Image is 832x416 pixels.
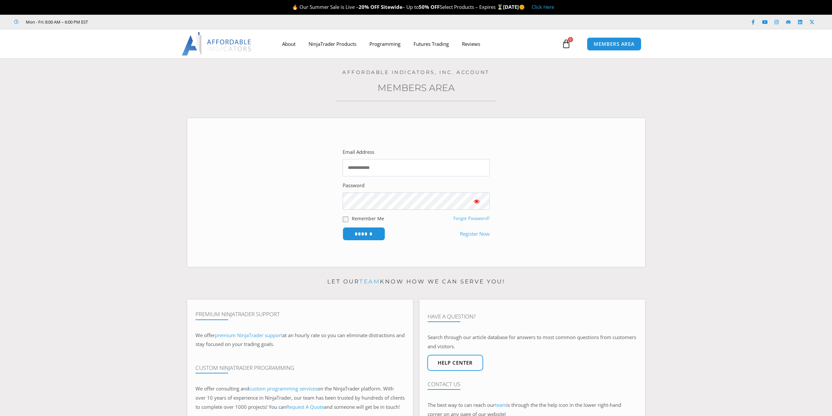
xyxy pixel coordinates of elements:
[363,36,407,51] a: Programming
[24,18,88,26] span: Mon - Fri: 8:00 AM – 6:00 PM EST
[276,36,560,51] nav: Menu
[594,42,635,46] span: MEMBERS AREA
[342,69,490,75] a: Affordable Indicators, Inc. Account
[587,37,641,51] a: MEMBERS AREA
[352,215,384,222] label: Remember Me
[195,385,405,410] span: on the NinjaTrader platform. With over 10 years of experience in NinjaTrader, our team has been t...
[438,360,473,365] span: Help center
[249,385,317,392] a: custom programming services
[343,181,365,190] label: Password
[302,36,363,51] a: NinjaTrader Products
[378,82,455,93] a: Members Area
[427,355,483,371] a: Help center
[215,332,282,338] a: premium NinjaTrader support
[182,32,252,56] img: LogoAI | Affordable Indicators – NinjaTrader
[464,192,490,210] button: Show password
[286,404,324,410] a: Request A Quote
[195,332,405,348] span: at an hourly rate so you can eliminate distractions and stay focused on your trading goals.
[495,402,506,408] a: team
[359,4,380,10] strong: 20% OFF
[359,278,380,285] a: team
[195,385,317,392] span: We offer consulting and
[519,4,525,10] span: 🌞
[568,37,573,42] span: 0
[343,148,374,157] label: Email Address
[428,313,637,320] h4: Have A Question?
[419,4,440,10] strong: 50% OFF
[407,36,455,51] a: Futures Trading
[460,229,490,239] a: Register Now
[455,36,487,51] a: Reviews
[97,19,195,25] iframe: Customer reviews powered by Trustpilot
[381,4,402,10] strong: Sitewide
[552,34,581,53] a: 0
[453,215,490,221] a: Forgot Password?
[428,333,637,351] p: Search through our article database for answers to most common questions from customers and visit...
[195,332,215,338] span: We offer
[195,365,405,371] h4: Custom NinjaTrader Programming
[503,4,525,10] strong: [DATE]
[428,381,637,388] h4: Contact Us
[292,4,503,10] span: 🔥 Our Summer Sale is Live – – Up to Select Products – Expires ⌛
[532,4,554,10] a: Click Here
[187,277,645,287] p: Let our know how we can serve you!
[276,36,302,51] a: About
[195,311,405,317] h4: Premium NinjaTrader Support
